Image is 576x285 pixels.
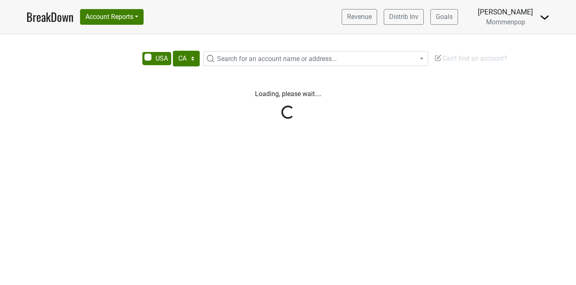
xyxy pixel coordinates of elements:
img: Edit [434,54,442,62]
a: Distrib Inv [384,9,424,25]
img: Dropdown Menu [540,12,550,22]
div: [PERSON_NAME] [478,7,533,17]
p: Loading, please wait.... [59,89,517,99]
button: Account Reports [80,9,144,25]
a: BreakDown [26,8,73,26]
span: Mommenpop [486,18,525,26]
span: Can't find an account? [434,54,507,62]
a: Goals [430,9,458,25]
a: Revenue [342,9,377,25]
span: Search for an account name or address... [217,55,337,63]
